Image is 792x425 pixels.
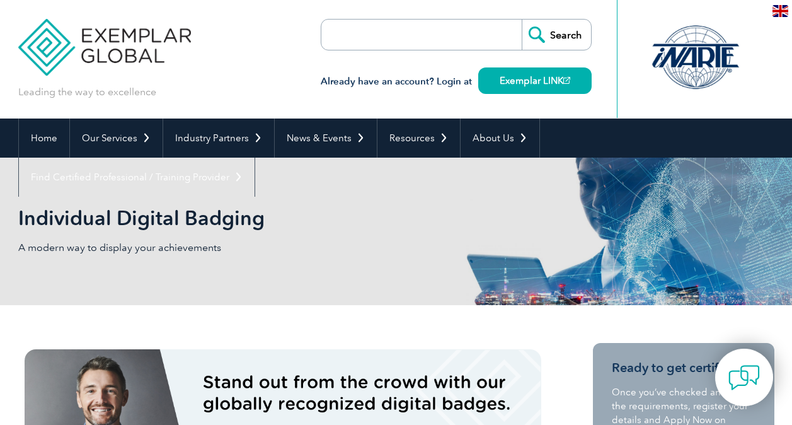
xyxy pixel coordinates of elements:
[275,119,377,158] a: News & Events
[19,158,255,197] a: Find Certified Professional / Training Provider
[522,20,591,50] input: Search
[772,5,788,17] img: en
[163,119,274,158] a: Industry Partners
[461,119,539,158] a: About Us
[70,119,163,158] a: Our Services
[612,360,755,376] h3: Ready to get certified?
[377,119,460,158] a: Resources
[563,77,570,84] img: open_square.png
[18,241,396,255] p: A modern way to display your achievements
[18,85,156,99] p: Leading the way to excellence
[478,67,592,94] a: Exemplar LINK
[321,74,592,90] h3: Already have an account? Login at
[728,362,760,393] img: contact-chat.png
[18,208,548,228] h2: Individual Digital Badging
[19,119,69,158] a: Home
